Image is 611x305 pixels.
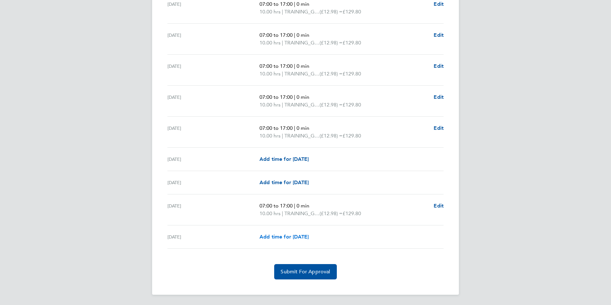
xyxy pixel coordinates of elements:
[281,269,330,275] span: Submit For Approval
[320,71,343,77] span: (£12.98) =
[284,8,320,16] span: TRAINING_GROUND_STEWARDING
[343,40,361,46] span: £129.80
[259,9,281,15] span: 10.00 hrs
[297,203,309,209] span: 0 min
[343,71,361,77] span: £129.80
[294,94,295,100] span: |
[434,31,444,39] a: Edit
[297,94,309,100] span: 0 min
[282,71,283,77] span: |
[167,124,259,140] div: [DATE]
[320,40,343,46] span: (£12.98) =
[343,133,361,139] span: £129.80
[282,102,283,108] span: |
[167,31,259,47] div: [DATE]
[259,179,309,185] span: Add time for [DATE]
[259,63,293,69] span: 07:00 to 17:00
[259,125,293,131] span: 07:00 to 17:00
[259,1,293,7] span: 07:00 to 17:00
[343,9,361,15] span: £129.80
[282,9,283,15] span: |
[167,179,259,186] div: [DATE]
[434,124,444,132] a: Edit
[434,0,444,8] a: Edit
[282,133,283,139] span: |
[434,93,444,101] a: Edit
[282,40,283,46] span: |
[167,93,259,109] div: [DATE]
[259,179,309,186] a: Add time for [DATE]
[343,102,361,108] span: £129.80
[297,125,309,131] span: 0 min
[259,71,281,77] span: 10.00 hrs
[259,203,293,209] span: 07:00 to 17:00
[294,203,295,209] span: |
[259,133,281,139] span: 10.00 hrs
[167,62,259,78] div: [DATE]
[284,210,320,217] span: TRAINING_GROUND_STEWARDING
[259,233,309,241] a: Add time for [DATE]
[297,1,309,7] span: 0 min
[320,133,343,139] span: (£12.98) =
[259,94,293,100] span: 07:00 to 17:00
[259,156,309,162] span: Add time for [DATE]
[297,32,309,38] span: 0 min
[434,62,444,70] a: Edit
[167,202,259,217] div: [DATE]
[294,1,295,7] span: |
[284,70,320,78] span: TRAINING_GROUND_STEWARDING
[294,125,295,131] span: |
[320,9,343,15] span: (£12.98) =
[284,39,320,47] span: TRAINING_GROUND_STEWARDING
[259,234,309,240] span: Add time for [DATE]
[434,63,444,69] span: Edit
[259,32,293,38] span: 07:00 to 17:00
[294,63,295,69] span: |
[167,233,259,241] div: [DATE]
[434,94,444,100] span: Edit
[259,102,281,108] span: 10.00 hrs
[282,210,283,216] span: |
[320,102,343,108] span: (£12.98) =
[284,101,320,109] span: TRAINING_GROUND_STEWARDING
[259,40,281,46] span: 10.00 hrs
[434,203,444,209] span: Edit
[320,210,343,216] span: (£12.98) =
[259,210,281,216] span: 10.00 hrs
[167,0,259,16] div: [DATE]
[294,32,295,38] span: |
[284,132,320,140] span: TRAINING_GROUND_STEWARDING
[167,155,259,163] div: [DATE]
[274,264,336,279] button: Submit For Approval
[434,32,444,38] span: Edit
[434,1,444,7] span: Edit
[434,202,444,210] a: Edit
[259,155,309,163] a: Add time for [DATE]
[297,63,309,69] span: 0 min
[343,210,361,216] span: £129.80
[434,125,444,131] span: Edit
